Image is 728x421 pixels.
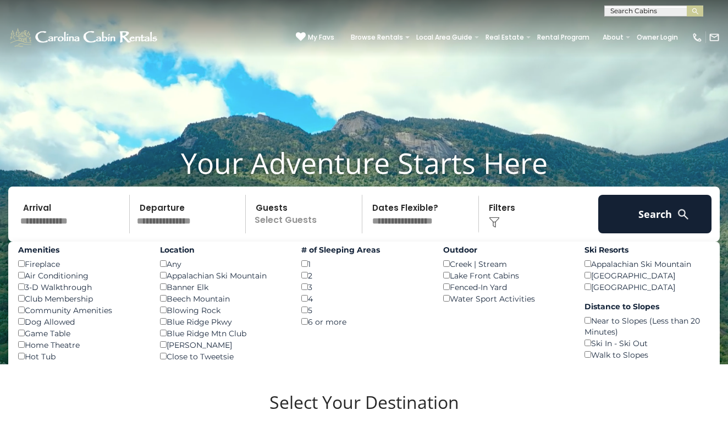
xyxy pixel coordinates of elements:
img: search-regular-white.png [676,207,690,221]
label: Amenities [18,244,144,255]
div: [PERSON_NAME] [160,339,285,351]
div: Hot Tub [18,351,144,362]
div: 4 [301,293,427,304]
a: My Favs [296,32,334,43]
div: Blowing Rock [160,304,285,316]
div: Lake Front Cabins [443,270,569,281]
label: Ski Resorts [584,244,710,255]
div: 5 [301,304,427,316]
label: Distance to Slopes [584,301,710,312]
div: 3 [301,281,427,293]
div: Homes on Water [18,362,144,374]
div: Blue Ridge Mtn Club [160,327,285,339]
p: Select Guests [249,195,362,233]
div: Water Sport Activities [443,293,569,304]
div: Close to Tweetsie [160,351,285,362]
a: Rental Program [532,30,595,45]
img: mail-regular-white.png [709,32,720,43]
div: 2 [301,270,427,281]
div: [GEOGRAPHIC_DATA] [584,281,710,293]
div: 1 [301,258,427,270]
div: Dog Allowed [18,316,144,327]
span: My Favs [308,32,334,42]
div: Game Table [18,327,144,339]
div: Home Theatre [18,339,144,351]
div: Beech Mountain [160,293,285,304]
label: # of Sleeping Areas [301,244,427,255]
img: filter--v1.png [489,217,500,228]
div: Walk to Slopes [584,349,710,360]
div: Fireplace [18,258,144,270]
h1: Your Adventure Starts Here [8,146,720,180]
a: Local Area Guide [411,30,478,45]
div: Appalachian Ski Mountain [584,258,710,270]
div: Eagles Nest [160,362,285,374]
a: Real Estate [480,30,530,45]
div: Fenced-In Yard [443,281,569,293]
div: Community Amenities [18,304,144,316]
img: White-1-1-2.png [8,26,161,48]
div: 6 or more [301,316,427,327]
div: Club Membership [18,293,144,304]
label: Location [160,244,285,255]
div: Blue Ridge Pkwy [160,316,285,327]
div: Air Conditioning [18,270,144,281]
div: Any [160,258,285,270]
button: Search [598,195,712,233]
a: About [597,30,629,45]
div: Ski In - Ski Out [584,337,710,349]
div: Near to Slopes (Less than 20 Minutes) [584,315,710,337]
div: Banner Elk [160,281,285,293]
label: Outdoor [443,244,569,255]
div: 3-D Walkthrough [18,281,144,293]
a: Owner Login [631,30,683,45]
img: phone-regular-white.png [692,32,703,43]
div: Creek | Stream [443,258,569,270]
div: [GEOGRAPHIC_DATA] [584,270,710,281]
div: Appalachian Ski Mountain [160,270,285,281]
a: Browse Rentals [345,30,409,45]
